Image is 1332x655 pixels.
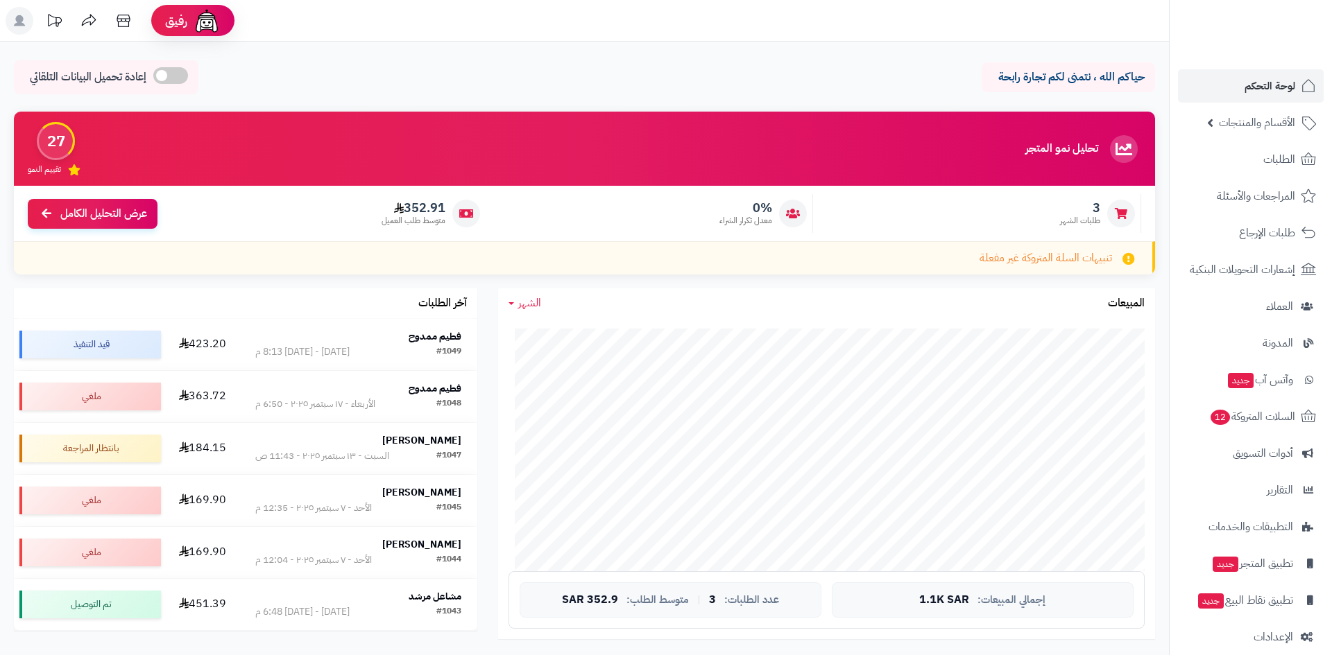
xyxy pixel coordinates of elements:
span: معدل تكرار الشراء [719,215,772,227]
span: 3 [1060,200,1100,216]
span: جديد [1228,373,1254,388]
span: أدوات التسويق [1233,444,1293,463]
div: السبت - ١٣ سبتمبر ٢٠٢٥ - 11:43 ص [255,449,389,463]
h3: تحليل نمو المتجر [1025,143,1098,155]
span: عرض التحليل الكامل [60,206,147,222]
span: رفيق [165,12,187,29]
a: السلات المتروكة12 [1178,400,1324,433]
a: لوحة التحكم [1178,69,1324,103]
div: [DATE] - [DATE] 8:13 م [255,345,350,359]
span: تطبيق نقاط البيع [1197,591,1293,610]
span: 352.91 [382,200,445,216]
td: 184.15 [166,423,239,474]
a: المدونة [1178,326,1324,360]
span: وآتس آب [1227,370,1293,390]
div: بانتظار المراجعة [19,435,161,462]
span: متوسط الطلب: [626,594,689,606]
span: الشهر [518,295,541,311]
strong: فطيم ممدوح [409,329,461,344]
strong: [PERSON_NAME] [382,433,461,448]
h3: المبيعات [1108,297,1145,310]
span: إعادة تحميل البيانات التلقائي [30,69,146,85]
a: وآتس آبجديد [1178,363,1324,396]
span: العملاء [1266,297,1293,316]
strong: [PERSON_NAME] [382,485,461,500]
a: الإعدادات [1178,620,1324,654]
td: 451.39 [166,579,239,630]
div: ملغي [19,383,161,410]
a: أدوات التسويق [1178,437,1324,470]
div: #1047 [436,449,461,463]
span: الإعدادات [1254,627,1293,647]
div: تم التوصيل [19,591,161,618]
span: عدد الطلبات: [724,594,779,606]
strong: فطيم ممدوح [409,381,461,396]
a: إشعارات التحويلات البنكية [1178,253,1324,286]
div: الأحد - ٧ سبتمبر ٢٠٢٥ - 12:35 م [255,501,372,515]
span: جديد [1198,593,1224,609]
span: 12 [1211,410,1230,425]
div: قيد التنفيذ [19,331,161,358]
a: تطبيق نقاط البيعجديد [1178,584,1324,617]
span: السلات المتروكة [1209,407,1295,426]
a: الطلبات [1178,143,1324,176]
p: حياكم الله ، نتمنى لكم تجارة رابحة [992,69,1145,85]
div: ملغي [19,539,161,566]
td: 363.72 [166,371,239,422]
a: تحديثات المنصة [37,7,71,38]
span: طلبات الإرجاع [1239,223,1295,243]
span: تقييم النمو [28,164,61,175]
td: 423.20 [166,319,239,370]
div: #1049 [436,345,461,359]
a: المراجعات والأسئلة [1178,180,1324,213]
div: #1045 [436,501,461,515]
span: التطبيقات والخدمات [1209,517,1293,536]
h3: آخر الطلبات [418,297,467,310]
span: الطلبات [1263,150,1295,169]
div: #1044 [436,553,461,567]
img: ai-face.png [193,7,221,35]
span: 352.9 SAR [562,594,618,606]
span: تنبيهات السلة المتروكة غير مفعلة [980,250,1112,266]
span: متوسط طلب العميل [382,215,445,227]
div: #1043 [436,605,461,619]
span: طلبات الشهر [1060,215,1100,227]
strong: مشاعل مرشد [409,589,461,604]
strong: [PERSON_NAME] [382,537,461,552]
div: ملغي [19,487,161,514]
a: طلبات الإرجاع [1178,216,1324,250]
div: الأحد - ٧ سبتمبر ٢٠٢٥ - 12:04 م [255,553,372,567]
span: لوحة التحكم [1245,76,1295,96]
a: التقارير [1178,473,1324,507]
div: [DATE] - [DATE] 6:48 م [255,605,350,619]
img: logo-2.png [1238,39,1319,68]
span: جديد [1213,557,1238,572]
a: التطبيقات والخدمات [1178,510,1324,543]
span: تطبيق المتجر [1211,554,1293,573]
a: العملاء [1178,290,1324,323]
a: عرض التحليل الكامل [28,199,157,229]
span: إشعارات التحويلات البنكية [1190,260,1295,279]
span: التقارير [1267,480,1293,500]
span: الأقسام والمنتجات [1219,113,1295,132]
span: | [697,595,701,605]
span: المراجعات والأسئلة [1217,186,1295,206]
div: الأربعاء - ١٧ سبتمبر ٢٠٢٥ - 6:50 م [255,397,375,411]
td: 169.90 [166,475,239,526]
td: 169.90 [166,527,239,578]
a: الشهر [509,295,541,311]
div: #1048 [436,397,461,411]
span: المدونة [1263,333,1293,353]
span: 1.1K SAR [919,594,969,606]
span: 0% [719,200,772,216]
span: 3 [709,594,716,606]
span: إجمالي المبيعات: [977,594,1045,606]
a: تطبيق المتجرجديد [1178,547,1324,580]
